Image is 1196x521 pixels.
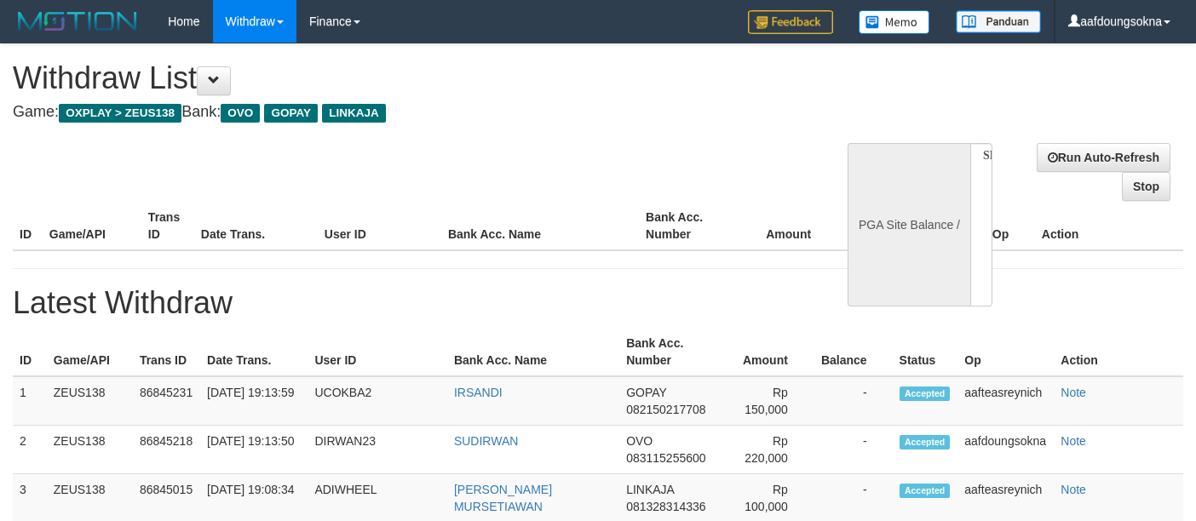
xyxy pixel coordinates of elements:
[200,328,308,376] th: Date Trans.
[748,10,833,34] img: Feedback.jpg
[893,328,958,376] th: Status
[626,483,674,496] span: LINKAJA
[814,426,893,474] td: -
[900,435,951,449] span: Accepted
[639,202,738,250] th: Bank Acc. Number
[814,376,893,426] td: -
[133,328,200,376] th: Trans ID
[13,202,43,250] th: ID
[454,434,518,448] a: SUDIRWAN
[1122,172,1170,201] a: Stop
[626,386,666,399] span: GOPAY
[43,202,141,250] th: Game/API
[13,376,47,426] td: 1
[141,202,194,250] th: Trans ID
[721,376,814,426] td: Rp 150,000
[13,61,780,95] h1: Withdraw List
[318,202,441,250] th: User ID
[859,10,930,34] img: Button%20Memo.svg
[13,426,47,474] td: 2
[626,451,705,465] span: 083115255600
[59,104,181,123] span: OXPLAY > ZEUS138
[200,376,308,426] td: [DATE] 19:13:59
[221,104,260,123] span: OVO
[13,286,1183,320] h1: Latest Withdraw
[986,202,1035,250] th: Op
[957,376,1054,426] td: aafteasreynich
[200,426,308,474] td: [DATE] 19:13:50
[308,426,447,474] td: DIRWAN23
[454,483,552,513] a: [PERSON_NAME] MURSETIAWAN
[47,376,133,426] td: ZEUS138
[956,10,1041,33] img: panduan.png
[441,202,639,250] th: Bank Acc. Name
[848,143,970,306] div: PGA Site Balance /
[308,376,447,426] td: UCOKBA2
[837,202,927,250] th: Balance
[1054,328,1183,376] th: Action
[957,328,1054,376] th: Op
[1037,143,1170,172] a: Run Auto-Refresh
[264,104,318,123] span: GOPAY
[626,500,705,513] span: 081328314336
[133,376,200,426] td: 86845231
[626,434,653,448] span: OVO
[454,386,503,399] a: IRSANDI
[447,328,619,376] th: Bank Acc. Name
[13,9,142,34] img: MOTION_logo.png
[1061,434,1086,448] a: Note
[47,328,133,376] th: Game/API
[47,426,133,474] td: ZEUS138
[1061,386,1086,399] a: Note
[308,328,447,376] th: User ID
[322,104,386,123] span: LINKAJA
[1061,483,1086,496] a: Note
[13,104,780,121] h4: Game: Bank:
[957,426,1054,474] td: aafdoungsokna
[13,328,47,376] th: ID
[738,202,837,250] th: Amount
[900,386,951,401] span: Accepted
[1035,202,1183,250] th: Action
[721,328,814,376] th: Amount
[133,426,200,474] td: 86845218
[194,202,318,250] th: Date Trans.
[814,328,893,376] th: Balance
[721,426,814,474] td: Rp 220,000
[619,328,721,376] th: Bank Acc. Number
[900,484,951,498] span: Accepted
[626,403,705,416] span: 082150217708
